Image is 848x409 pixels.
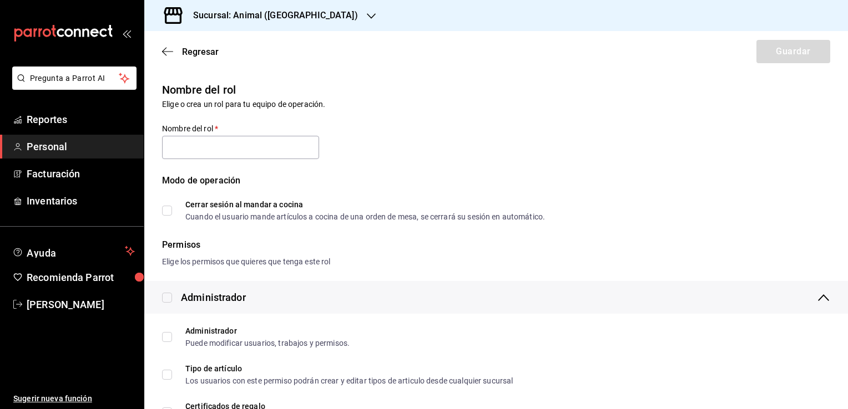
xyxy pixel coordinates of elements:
span: Reportes [27,112,135,127]
span: Elige o crea un rol para tu equipo de operación. [162,100,325,109]
div: Cerrar sesión al mandar a cocina [185,201,545,208]
span: Ayuda [27,244,120,258]
button: Pregunta a Parrot AI [12,67,137,90]
span: [PERSON_NAME] [27,297,135,312]
div: Elige los permisos que quieres que tenga este rol [162,256,830,268]
label: Nombre del rol [162,125,319,132]
button: Regresar [162,47,219,57]
span: Facturación [27,166,135,181]
div: Administrador [181,290,246,305]
div: Modo de operación [162,174,830,201]
span: Recomienda Parrot [27,270,135,285]
span: Personal [27,139,135,154]
span: Sugerir nueva función [13,393,135,405]
div: Puede modificar usuarios, trabajos y permisos. [185,339,350,347]
div: Cuando el usuario mande artículos a cocina de una orden de mesa, se cerrará su sesión en automático. [185,213,545,221]
a: Pregunta a Parrot AI [8,80,137,92]
div: Tipo de artículo [185,365,513,372]
h6: Nombre del rol [162,81,830,99]
span: Inventarios [27,193,135,208]
h3: Sucursal: Animal ([GEOGRAPHIC_DATA]) [184,9,358,22]
div: Permisos [162,238,830,252]
div: Administrador [185,327,350,335]
div: Los usuarios con este permiso podrán crear y editar tipos de articulo desde cualquier sucursal [185,377,513,385]
button: open_drawer_menu [122,29,131,38]
span: Regresar [182,47,219,57]
span: Pregunta a Parrot AI [30,73,119,84]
